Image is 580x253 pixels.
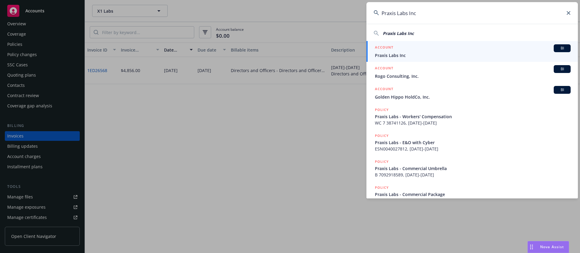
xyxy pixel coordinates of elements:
h5: POLICY [375,133,389,139]
a: ACCOUNTBIRogo Consulting, Inc. [366,62,578,83]
span: B 7092918589, [DATE]-[DATE] [375,172,571,178]
a: POLICYPraxis Labs - Workers' CompensationWC 7 38741126, [DATE]-[DATE] [366,103,578,129]
h5: ACCOUNT [375,86,393,93]
h5: POLICY [375,107,389,113]
span: WC 7 38741126, [DATE]-[DATE] [375,120,571,126]
a: ACCOUNTBIGolden Hippo HoldCo, Inc. [366,83,578,103]
span: Praxis Labs - E&O with Cyber [375,139,571,146]
span: Praxis Labs Inc [375,52,571,59]
span: BI [556,46,568,51]
input: Search... [366,2,578,24]
a: POLICYPraxis Labs - E&O with CyberESN0040027812, [DATE]-[DATE] [366,129,578,155]
h5: POLICY [375,185,389,191]
span: BI [556,87,568,93]
h5: ACCOUNT [375,65,393,72]
span: B 7092918561, [DATE]-[DATE] [375,198,571,204]
span: Praxis Labs - Commercial Umbrella [375,165,571,172]
button: Nova Assist [527,241,569,253]
span: Praxis Labs - Workers' Compensation [375,113,571,120]
span: Nova Assist [540,244,564,249]
a: POLICYPraxis Labs - Commercial PackageB 7092918561, [DATE]-[DATE] [366,181,578,207]
span: BI [556,66,568,72]
span: Golden Hippo HoldCo, Inc. [375,94,571,100]
div: Drag to move [528,241,535,253]
h5: ACCOUNT [375,44,393,52]
h5: POLICY [375,159,389,165]
span: Rogo Consulting, Inc. [375,73,571,79]
a: ACCOUNTBIPraxis Labs Inc [366,41,578,62]
span: Praxis Labs - Commercial Package [375,191,571,198]
span: Praxis Labs Inc [383,30,414,36]
a: POLICYPraxis Labs - Commercial UmbrellaB 7092918589, [DATE]-[DATE] [366,155,578,181]
span: ESN0040027812, [DATE]-[DATE] [375,146,571,152]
